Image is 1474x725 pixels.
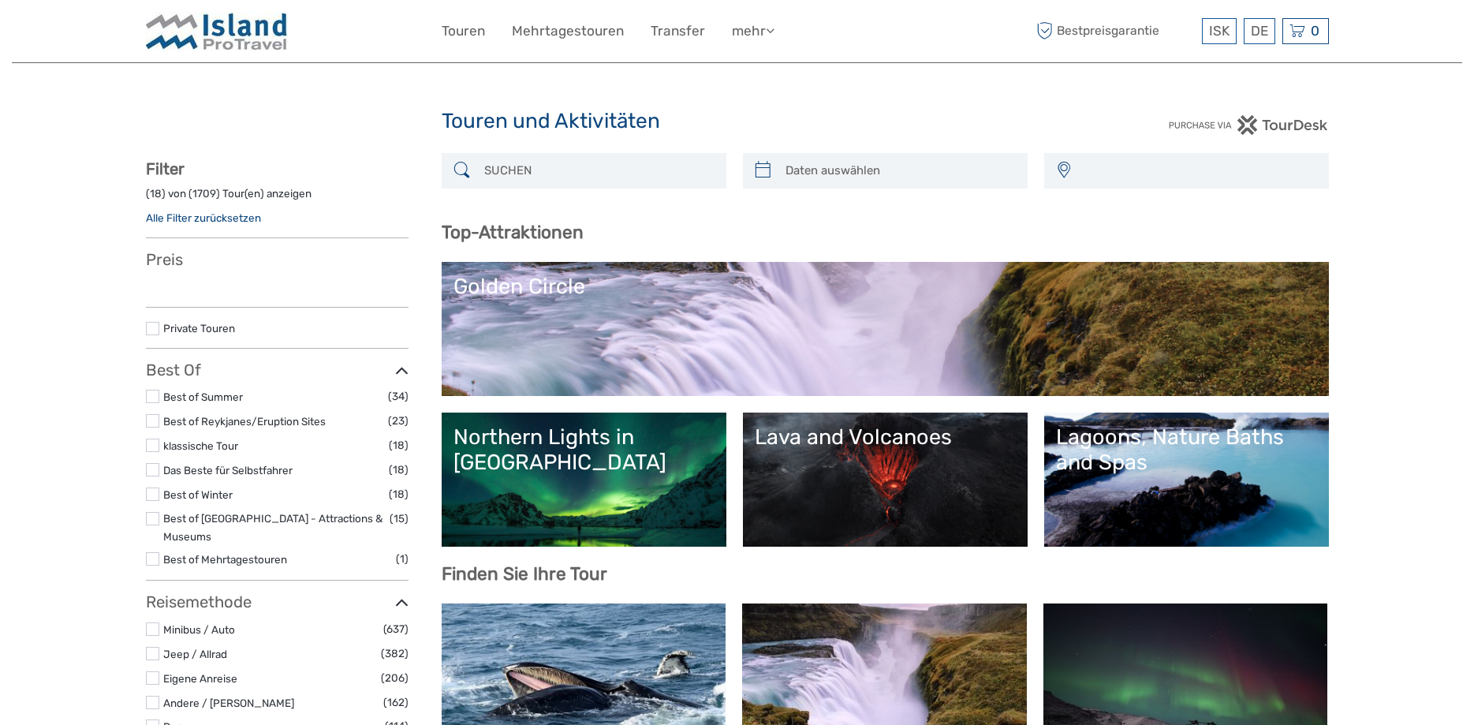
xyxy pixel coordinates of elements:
[150,186,162,201] label: 18
[163,415,326,428] a: Best of Reykjanes/Eruption Sites
[383,620,409,638] span: (637)
[163,623,235,636] a: Minibus / Auto
[146,12,288,50] img: Iceland ProTravel
[389,461,409,479] span: (18)
[1033,18,1198,44] span: Bestpreisgarantie
[512,20,624,43] a: Mehrtagestouren
[453,424,715,535] a: Northern Lights in [GEOGRAPHIC_DATA]
[453,274,1317,299] div: Golden Circle
[651,20,705,43] a: Transfer
[453,424,715,476] div: Northern Lights in [GEOGRAPHIC_DATA]
[442,563,607,585] b: Finden Sie Ihre Tour
[383,693,409,712] span: (162)
[146,250,409,269] h3: Preis
[390,510,409,528] span: (15)
[146,159,185,178] strong: Filter
[1209,23,1230,39] span: ISK
[389,436,409,454] span: (18)
[163,512,382,543] a: Best of [GEOGRAPHIC_DATA] - Attractions & Museums
[1308,23,1322,39] span: 0
[453,274,1317,384] a: Golden Circle
[389,485,409,503] span: (18)
[1056,424,1317,476] div: Lagoons, Nature Baths and Spas
[146,211,261,224] a: Alle Filter zurücksetzen
[163,697,294,709] a: Andere / [PERSON_NAME]
[732,20,774,43] a: mehr
[146,592,409,611] h3: Reisemethode
[146,186,409,211] div: ( ) von ( ) Tour(en) anzeigen
[478,157,718,185] input: SUCHEN
[381,669,409,687] span: (206)
[192,186,216,201] label: 1709
[779,157,1020,185] input: Daten auswählen
[1168,115,1328,135] img: PurchaseViaTourDesk.png
[163,488,233,501] a: Best of Winter
[163,322,235,334] a: Private Touren
[146,361,409,379] h3: Best Of
[442,20,485,43] a: Touren
[163,648,227,660] a: Jeep / Allrad
[163,391,243,403] a: Best of Summer
[388,412,409,430] span: (23)
[755,424,1016,535] a: Lava and Volcanoes
[442,222,584,243] b: Top-Attraktionen
[163,439,238,452] a: klassische Tour
[442,109,1033,134] h1: Touren und Aktivitäten
[396,550,409,568] span: (1)
[1056,424,1317,535] a: Lagoons, Nature Baths and Spas
[163,672,237,685] a: Eigene Anreise
[163,464,293,476] a: Das Beste für Selbstfahrer
[388,387,409,405] span: (34)
[381,645,409,663] span: (382)
[163,553,287,566] a: Best of Mehrtagestouren
[755,424,1016,450] div: Lava and Volcanoes
[1244,18,1275,44] div: DE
